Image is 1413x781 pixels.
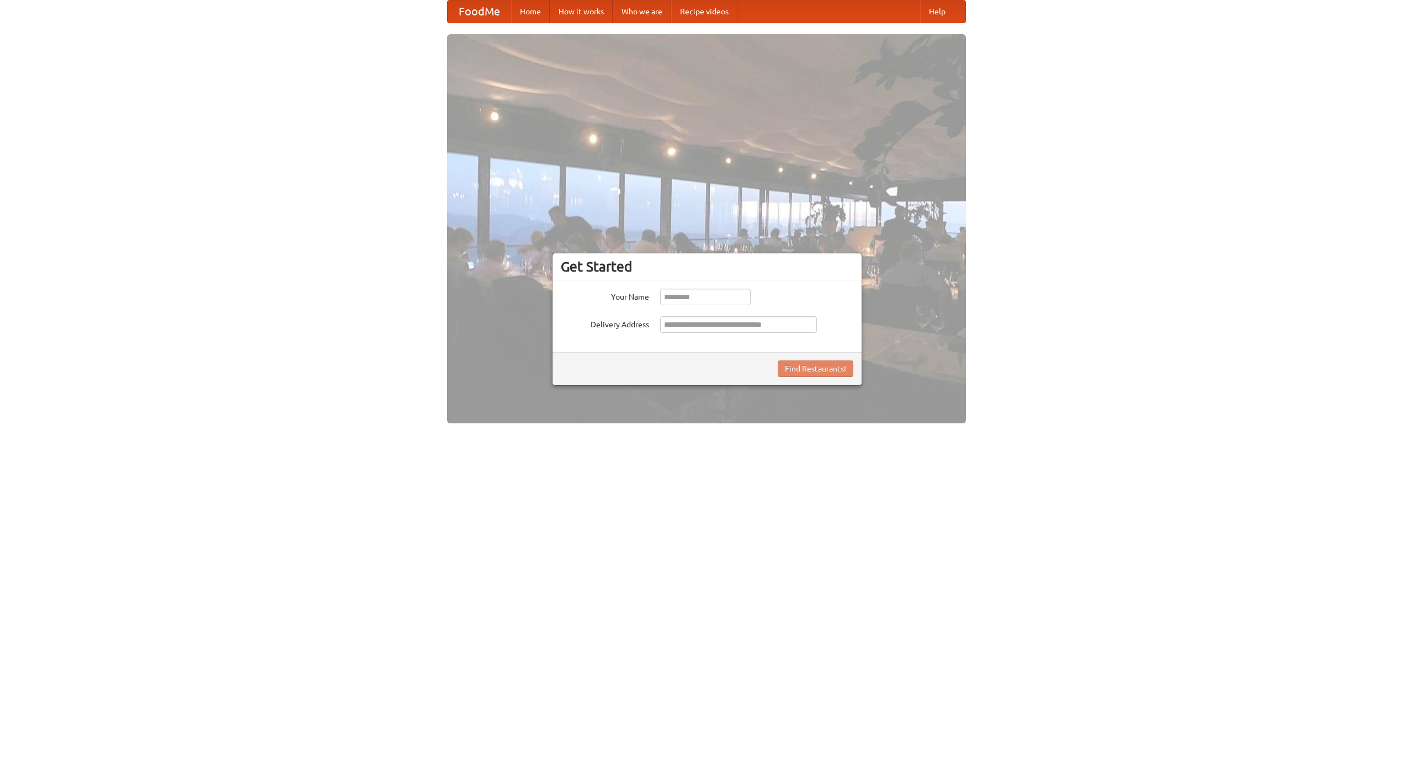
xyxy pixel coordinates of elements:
a: Who we are [613,1,671,23]
button: Find Restaurants! [778,360,853,377]
h3: Get Started [561,258,853,275]
a: How it works [550,1,613,23]
a: Help [920,1,954,23]
label: Delivery Address [561,316,649,330]
a: Recipe videos [671,1,737,23]
a: FoodMe [448,1,511,23]
label: Your Name [561,289,649,302]
a: Home [511,1,550,23]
